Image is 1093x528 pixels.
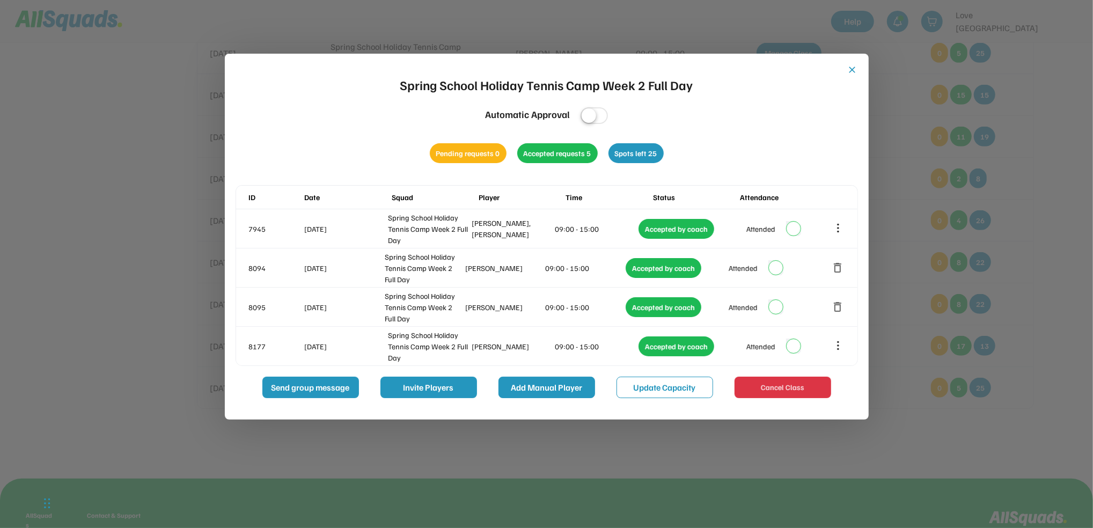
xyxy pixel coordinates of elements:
div: Accepted by coach [639,219,714,239]
button: delete [832,261,845,274]
div: Spring School Holiday Tennis Camp Week 2 Full Day [388,329,470,363]
div: Spots left 25 [608,143,664,163]
div: [DATE] [305,223,386,234]
button: Update Capacity [617,377,713,398]
button: Add Manual Player [498,377,595,398]
div: Attended [746,223,775,234]
button: Invite Players [380,377,477,398]
button: delete [832,300,845,313]
button: close [847,64,858,75]
div: Accepted by coach [626,258,701,278]
div: Attended [746,341,775,352]
div: Attended [729,262,758,274]
div: Accepted requests 5 [517,143,598,163]
div: [PERSON_NAME] [472,341,553,352]
div: 09:00 - 15:00 [555,223,637,234]
div: Squad [392,192,476,203]
div: Spring School Holiday Tennis Camp Week 2 Full Day [385,251,463,285]
div: [DATE] [305,302,383,313]
div: [PERSON_NAME], [PERSON_NAME] [472,217,553,240]
div: Player [479,192,563,203]
div: Automatic Approval [485,107,570,122]
div: Spring School Holiday Tennis Camp Week 2 Full Day [400,75,693,94]
div: 09:00 - 15:00 [546,262,624,274]
div: Pending requests 0 [430,143,507,163]
div: 09:00 - 15:00 [546,302,624,313]
button: Cancel Class [735,377,831,398]
div: ID [249,192,303,203]
div: Status [653,192,738,203]
div: Accepted by coach [639,336,714,356]
div: 8177 [249,341,303,352]
div: 8095 [249,302,303,313]
div: Attended [729,302,758,313]
div: [PERSON_NAME] [465,262,544,274]
div: 7945 [249,223,303,234]
button: Send group message [262,377,359,398]
div: 09:00 - 15:00 [555,341,637,352]
div: Date [305,192,390,203]
div: Spring School Holiday Tennis Camp Week 2 Full Day [388,212,470,246]
div: Spring School Holiday Tennis Camp Week 2 Full Day [385,290,463,324]
div: Time [566,192,650,203]
div: [DATE] [305,341,386,352]
div: [PERSON_NAME] [465,302,544,313]
div: Attendance [740,192,825,203]
div: Accepted by coach [626,297,701,317]
div: 8094 [249,262,303,274]
div: [DATE] [305,262,383,274]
